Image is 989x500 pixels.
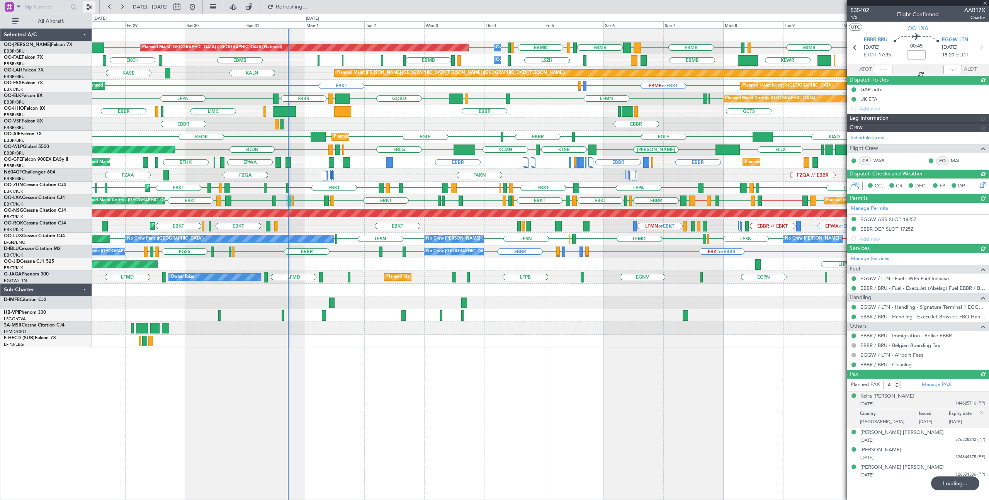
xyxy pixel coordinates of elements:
span: Refreshing... [275,4,308,10]
span: All Aircraft [20,19,82,24]
span: 17:35 [879,51,891,59]
div: Thu 4 [484,21,544,28]
a: OO-ZUNCessna Citation CJ4 [4,183,66,187]
a: HB-VPIPhenom 300 [4,310,46,315]
a: D-IMFECitation CJ2 [4,298,46,302]
div: Planned Maint [GEOGRAPHIC_DATA] ([GEOGRAPHIC_DATA] National) [142,42,282,53]
span: OO-LUX [4,234,22,238]
div: Planned Maint Kortrijk-[GEOGRAPHIC_DATA] [147,182,237,194]
a: OO-JIDCessna CJ1 525 [4,259,54,264]
a: LFMD/CEQ [4,329,26,335]
a: OO-FAEFalcon 7X [4,55,43,60]
div: Fri 5 [544,21,604,28]
a: LSGG/GVA [4,316,26,322]
a: EBBR/BRU [4,48,25,54]
span: OO-ZUN [4,183,23,187]
span: 1/2 [851,14,869,21]
span: Charter [964,14,985,21]
div: Sun 7 [663,21,723,28]
a: EBBR/BRU [4,112,25,118]
a: OO-AIEFalcon 7X [4,132,42,136]
span: D-IMFE [4,298,20,302]
span: 535402 [851,6,869,14]
a: OO-LXACessna Citation CJ4 [4,196,65,200]
a: OO-[PERSON_NAME]Falcon 7X [4,43,72,47]
span: OO-LAH [4,68,22,73]
button: Refreshing... [264,1,310,13]
a: OO-FSXFalcon 7X [4,81,43,85]
div: Owner Ibiza [171,271,194,283]
span: OO-FSX [4,81,22,85]
a: EBBR/BRU [4,125,25,131]
div: Owner Melsbroek Air Base [496,42,549,53]
a: 3A-MSRCessna Citation CJ4 [4,323,65,328]
a: OO-GPEFalcon 900EX EASy II [4,157,68,162]
div: No Crew [PERSON_NAME] ([PERSON_NAME]) [785,233,878,245]
span: 18:20 [942,51,954,59]
div: Planned Maint [GEOGRAPHIC_DATA] ([GEOGRAPHIC_DATA]) [334,131,455,143]
div: Sat 6 [603,21,663,28]
span: OO-WLP [4,145,23,149]
div: Wed 10 [843,21,902,28]
span: 3A-MSR [4,323,22,328]
input: Trip Number [24,1,68,13]
a: OO-ROKCessna Citation CJ4 [4,221,66,226]
div: Mon 1 [305,21,365,28]
span: OO-[PERSON_NAME] [4,43,51,47]
div: Planned Maint [PERSON_NAME]-[GEOGRAPHIC_DATA][PERSON_NAME] ([GEOGRAPHIC_DATA][PERSON_NAME]) [336,67,565,79]
div: Planned Maint Kortrijk-[GEOGRAPHIC_DATA] [82,195,172,206]
a: EBBR/BRU [4,61,25,67]
span: HB-VPI [4,310,19,315]
span: [DATE] - [DATE] [131,3,168,10]
a: EBKT/KJK [4,214,23,220]
a: EBKT/KJK [4,265,23,271]
div: Wed 3 [424,21,484,28]
a: LFSN/ENC [4,240,25,245]
a: EBKT/KJK [4,201,23,207]
a: EBBR/BRU [4,138,25,143]
div: Loading... [931,476,979,490]
div: Planned Maint [GEOGRAPHIC_DATA] ([GEOGRAPHIC_DATA]) [386,271,508,283]
a: EBKT/KJK [4,227,23,233]
span: 00:45 [910,43,923,50]
span: OO-AIE [4,132,20,136]
div: [DATE] [93,15,107,22]
div: Tue 2 [364,21,424,28]
span: OO-LXA [4,196,22,200]
div: Planned Maint Kortrijk-[GEOGRAPHIC_DATA] [743,80,833,92]
span: ATOT [859,66,872,73]
div: No Crew [GEOGRAPHIC_DATA] ([GEOGRAPHIC_DATA] National) [426,246,556,257]
span: [DATE] [864,44,880,51]
a: D-IBLUCessna Citation M2 [4,247,61,251]
span: OO-JID [4,259,20,264]
span: OO-HHO [4,106,24,111]
span: AAB17X [964,6,985,14]
span: EGGW LTN [942,36,968,44]
a: OO-LAHFalcon 7X [4,68,44,73]
div: Owner Melsbroek Air Base [496,54,549,66]
div: No Crew [PERSON_NAME] ([PERSON_NAME]) [426,233,519,245]
div: Mon 8 [723,21,783,28]
button: All Aircraft [8,15,84,27]
span: OO-NSG [4,208,23,213]
span: [DATE] [942,44,958,51]
a: F-HECD (SUB)Falcon 7X [4,336,56,340]
button: UTC [849,24,862,31]
a: EBBR/BRU [4,99,25,105]
div: Planned Maint Kortrijk-[GEOGRAPHIC_DATA] [152,220,242,232]
span: N604GF [4,170,22,175]
div: Sun 31 [245,21,305,28]
span: OO-VSF [4,119,22,124]
span: ELDT [956,51,969,59]
a: EBBR/BRU [4,150,25,156]
span: OO-LXA [907,24,928,32]
a: G-JAGAPhenom 300 [4,272,49,277]
span: EBBR BRU [864,36,887,44]
a: EBBR/BRU [4,163,25,169]
a: N604GFChallenger 604 [4,170,55,175]
div: Flight Confirmed [897,10,939,19]
div: Sat 30 [185,21,245,28]
span: OO-ROK [4,221,23,226]
a: EBBR/BRU [4,74,25,80]
a: OO-VSFFalcon 8X [4,119,43,124]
